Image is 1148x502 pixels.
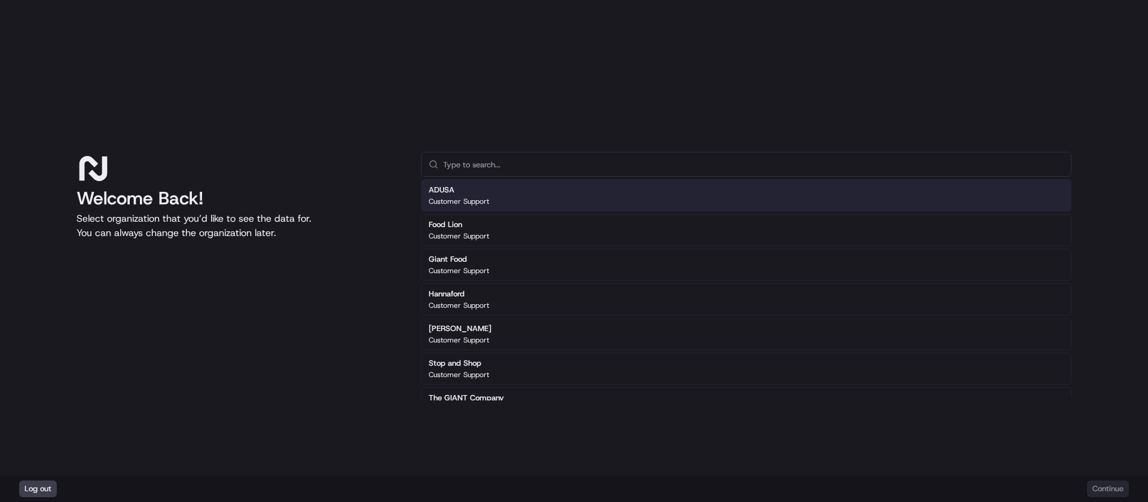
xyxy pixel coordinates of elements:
h1: Welcome Back! [77,188,402,209]
div: Suggestions [421,177,1071,422]
h2: Stop and Shop [429,358,489,369]
p: Customer Support [429,301,489,310]
h2: The GIANT Company [429,393,504,403]
h2: Food Lion [429,219,489,230]
p: Customer Support [429,335,489,345]
p: Customer Support [429,266,489,276]
p: Customer Support [429,197,489,206]
h2: Giant Food [429,254,489,265]
h2: Hannaford [429,289,489,299]
input: Type to search... [443,152,1064,176]
p: Customer Support [429,231,489,241]
p: Select organization that you’d like to see the data for. You can always change the organization l... [77,212,402,240]
button: Log out [19,480,57,497]
h2: ADUSA [429,185,489,195]
h2: [PERSON_NAME] [429,323,491,334]
p: Customer Support [429,370,489,379]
